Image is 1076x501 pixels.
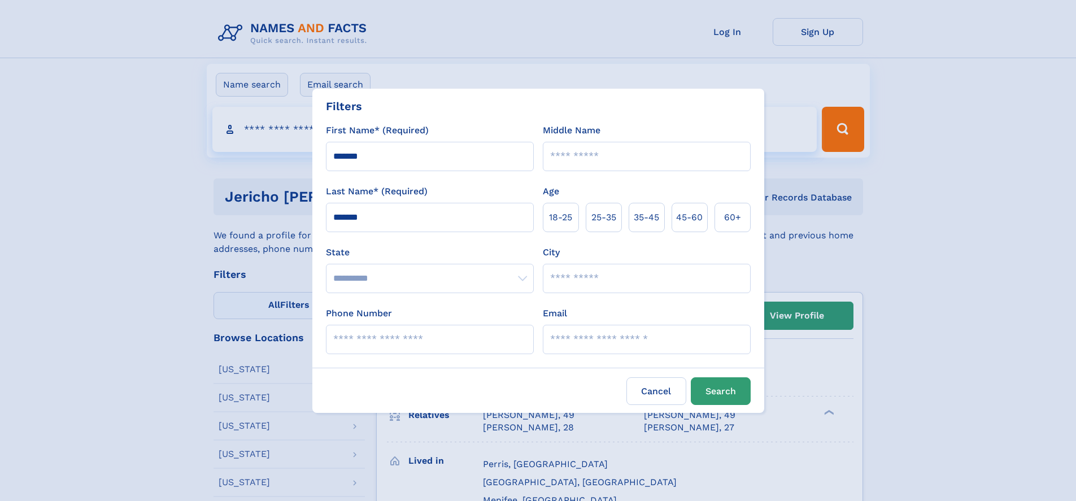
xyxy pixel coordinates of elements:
span: 35‑45 [634,211,659,224]
span: 25‑35 [591,211,616,224]
div: Filters [326,98,362,115]
label: Cancel [626,377,686,405]
label: City [543,246,560,259]
span: 45‑60 [676,211,703,224]
span: 60+ [724,211,741,224]
label: Phone Number [326,307,392,320]
label: Last Name* (Required) [326,185,428,198]
button: Search [691,377,751,405]
label: State [326,246,534,259]
label: Age [543,185,559,198]
label: Middle Name [543,124,600,137]
span: 18‑25 [549,211,572,224]
label: Email [543,307,567,320]
label: First Name* (Required) [326,124,429,137]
